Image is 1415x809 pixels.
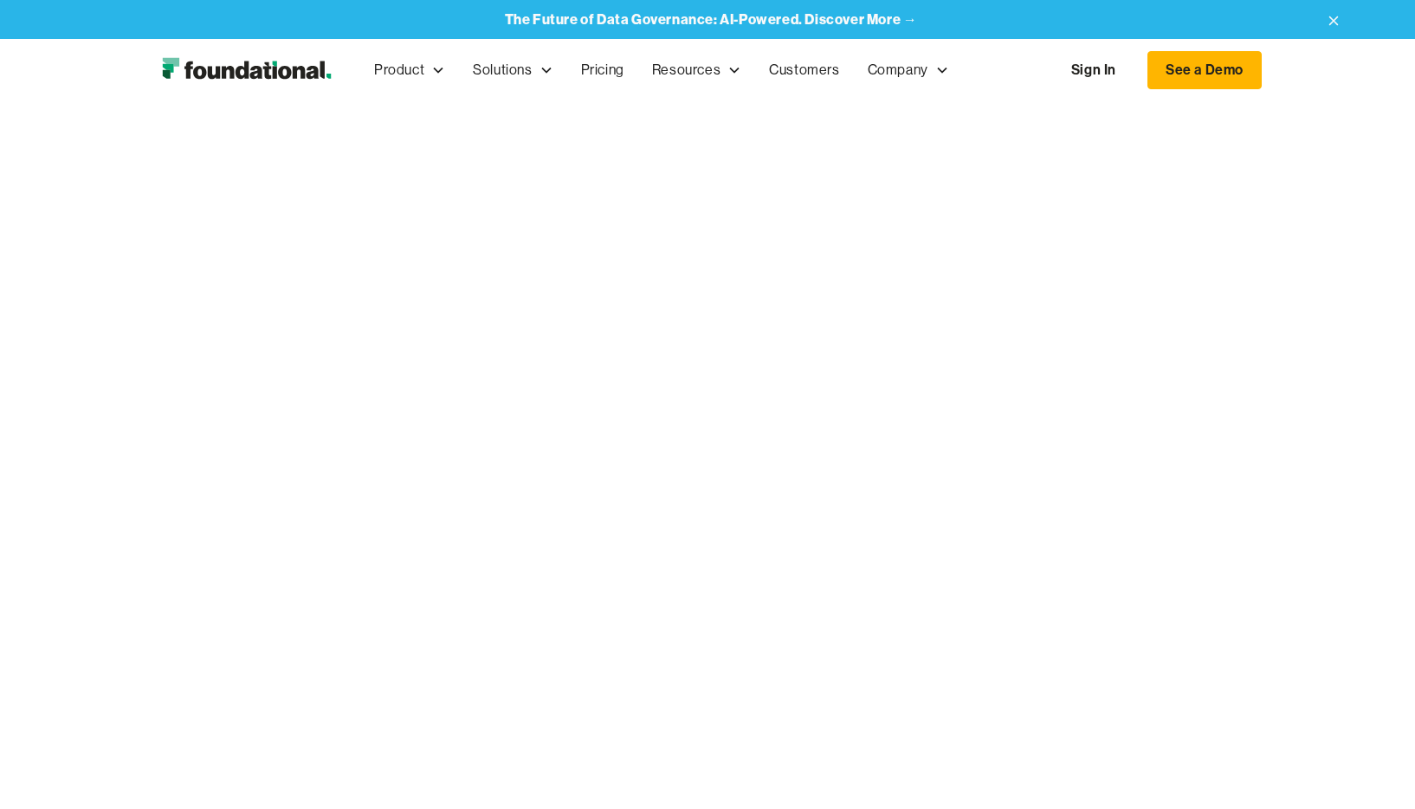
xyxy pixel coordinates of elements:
[374,59,424,81] div: Product
[755,42,853,99] a: Customers
[505,10,918,28] strong: The Future of Data Governance: AI-Powered. Discover More →
[868,59,928,81] div: Company
[1147,51,1262,89] a: See a Demo
[153,53,339,87] a: home
[473,59,532,81] div: Solutions
[567,42,638,99] a: Pricing
[153,53,339,87] img: Foundational Logo
[854,42,963,99] div: Company
[360,42,459,99] div: Product
[638,42,755,99] div: Resources
[652,59,720,81] div: Resources
[505,11,918,28] a: The Future of Data Governance: AI-Powered. Discover More →
[459,42,566,99] div: Solutions
[1054,52,1134,88] a: Sign In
